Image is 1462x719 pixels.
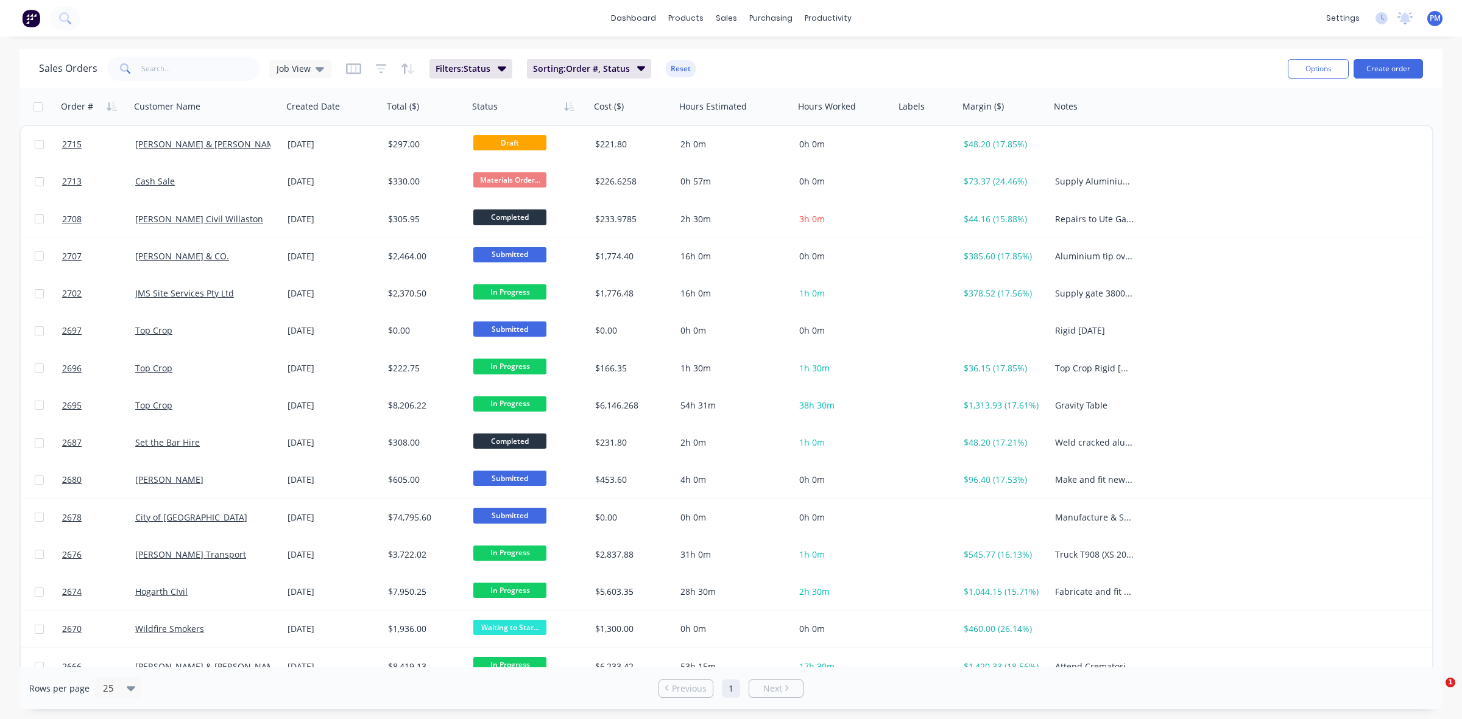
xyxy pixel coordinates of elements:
span: Materials Order... [473,172,546,188]
a: [PERSON_NAME] & CO. [135,250,229,262]
span: Previous [672,682,707,695]
div: $1,774.40 [595,250,667,262]
span: In Progress [473,545,546,561]
div: [DATE] [288,661,378,673]
div: 4h 0m [680,474,784,486]
div: $231.80 [595,437,667,449]
span: 2702 [62,287,82,300]
div: Top Crop Rigid [DATE] [1055,362,1134,374]
div: [DATE] [288,399,378,412]
a: Cash Sale [135,175,175,187]
span: 2674 [62,586,82,598]
div: [DATE] [288,324,378,337]
span: 2708 [62,213,82,225]
a: Top Crop [135,399,172,411]
a: Next page [749,682,803,695]
div: 0h 0m [680,623,784,635]
div: Cost ($) [594,100,624,113]
div: $7,950.25 [388,586,460,598]
a: Previous page [659,682,713,695]
a: [PERSON_NAME] & [PERSON_NAME] Pty Ltd [135,138,313,150]
div: 2h 30m [680,213,784,225]
span: Submitted [473,247,546,262]
div: 28h 30m [680,586,784,598]
span: In Progress [473,396,546,412]
div: Margin ($) [962,100,1004,113]
a: 2715 [62,126,135,163]
span: 0h 0m [799,250,825,262]
div: $1,313.93 (17.61%) [964,399,1041,412]
span: 0h 0m [799,138,825,150]
span: In Progress [473,657,546,672]
div: Hours Estimated [679,100,747,113]
div: 31h 0m [680,549,784,561]
span: 0h 0m [799,324,825,336]
div: [DATE] [288,586,378,598]
span: Rows per page [29,682,90,695]
span: 2697 [62,324,82,337]
a: 2678 [62,499,135,536]
div: 2h 0m [680,138,784,150]
div: 0h 57m [680,175,784,188]
div: $221.80 [595,138,667,150]
button: Reset [666,60,696,77]
div: $6,146.268 [595,399,667,412]
a: 2680 [62,461,135,498]
a: 2687 [62,424,135,461]
div: Make and fit new mount to attach cage frame to canopy racks on landcruiser ute [1055,474,1134,486]
span: 1h 0m [799,287,825,299]
div: 0h 0m [680,511,784,524]
a: 2676 [62,536,135,573]
div: $233.9785 [595,213,667,225]
span: 0h 0m [799,474,825,485]
div: $5,603.35 [595,586,667,598]
div: Rigid [DATE] [1055,324,1134,337]
a: 2666 [62,648,135,685]
div: $1,044.15 (15.71%) [964,586,1041,598]
span: In Progress [473,359,546,374]
div: $1,936.00 [388,623,460,635]
span: 2666 [62,661,82,673]
span: 2695 [62,399,82,412]
input: Search... [141,57,260,81]
a: 2707 [62,238,135,275]
a: 2697 [62,312,135,349]
button: Sorting:Order #, Status [527,59,652,79]
div: Weld cracked aluminum post, repair aluminum ring. [1055,437,1134,449]
div: Aluminium tip over axle with cracking in body [1055,250,1134,262]
div: [DATE] [288,213,378,225]
div: $378.52 (17.56%) [964,287,1041,300]
div: $0.00 [388,324,460,337]
span: Completed [473,433,546,449]
div: $297.00 [388,138,460,150]
span: Submitted [473,321,546,337]
a: 2696 [62,350,135,387]
a: 2670 [62,611,135,647]
div: $545.77 (16.13%) [964,549,1041,561]
span: 38h 30m [799,399,835,411]
a: Wildfire Smokers [135,623,204,634]
div: $305.95 [388,213,460,225]
div: $6,233.42 [595,661,667,673]
a: 2695 [62,387,135,424]
a: [PERSON_NAME] [135,474,203,485]
div: purchasing [743,9,799,27]
div: $1,776.48 [595,287,667,300]
a: dashboard [605,9,662,27]
div: 16h 0m [680,250,784,262]
div: $0.00 [595,511,667,524]
div: 54h 31m [680,399,784,412]
div: Labels [899,100,925,113]
div: $0.00 [595,324,667,337]
div: Notes [1054,100,1078,113]
div: [DATE] [288,437,378,449]
span: Completed [473,209,546,225]
div: $166.35 [595,362,667,374]
div: 2h 0m [680,437,784,449]
span: Job View [277,62,311,75]
span: Submitted [473,471,546,486]
span: 3h 0m [799,213,825,225]
div: settings [1320,9,1366,27]
span: 1h 0m [799,437,825,448]
a: 2702 [62,275,135,312]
